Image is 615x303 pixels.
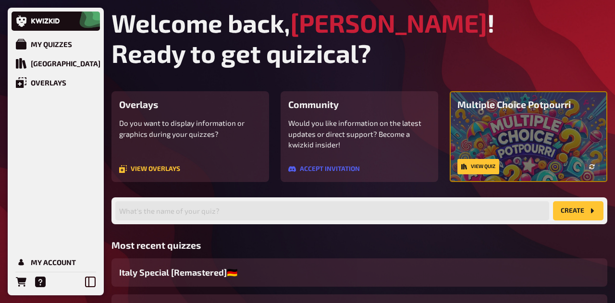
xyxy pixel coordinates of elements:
[111,8,607,68] h1: Welcome back, ! Ready to get quizical?
[31,272,50,291] a: Help
[12,272,31,291] a: Orders
[288,165,360,173] a: Accept invitation
[12,54,100,73] a: Quiz Library
[111,258,607,287] a: Italy Special [Remastered]​​🇩🇪
[12,73,100,92] a: Overlays
[119,118,261,139] p: Do you want to display information or graphics during your quizzes?
[119,99,261,110] h3: Overlays
[288,118,430,150] p: Would you like information on the latest updates or direct support? Become a kwizkid insider!
[31,78,66,87] div: Overlays
[111,240,607,251] h3: Most recent quizzes
[457,159,499,174] a: View quiz
[12,253,100,272] a: My Account
[290,8,487,38] span: [PERSON_NAME]
[12,35,100,54] a: My Quizzes
[457,99,600,110] h3: Multiple Choice Potpourri
[31,59,100,68] div: [GEOGRAPHIC_DATA]
[288,99,430,110] h3: Community
[119,266,237,279] span: Italy Special [Remastered]​​🇩🇪
[31,258,76,267] div: My Account
[119,165,180,173] a: View overlays
[553,201,603,220] button: create
[31,40,72,48] div: My Quizzes
[115,201,549,220] input: What's the name of your quiz?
